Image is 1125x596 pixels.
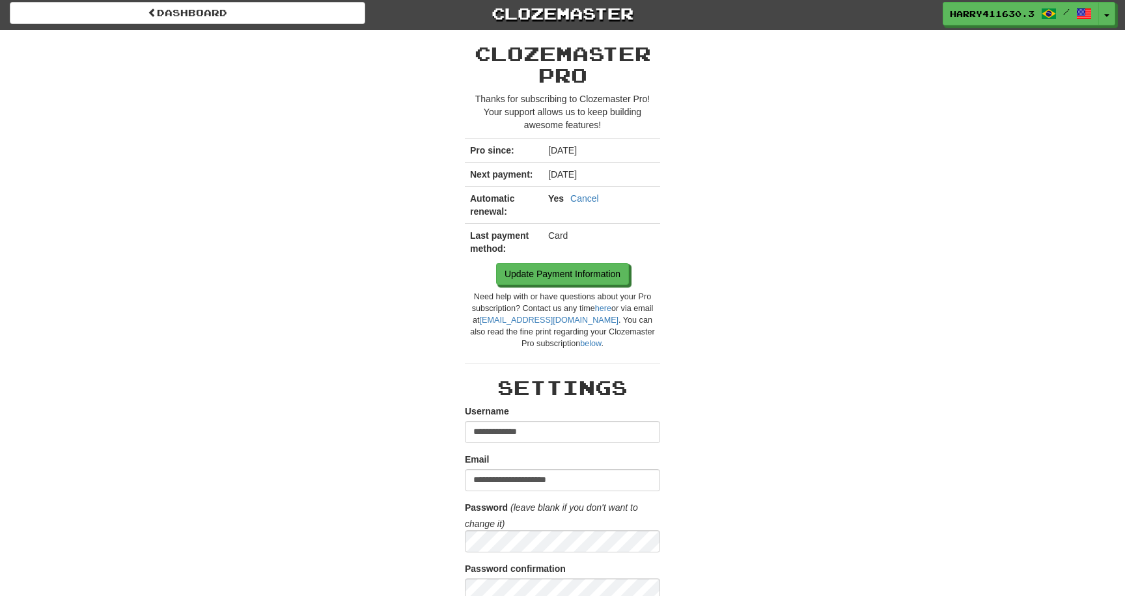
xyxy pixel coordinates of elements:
a: Update Payment Information [496,263,629,285]
td: [DATE] [543,163,660,187]
a: Clozemaster [385,2,740,25]
a: Dashboard [10,2,365,24]
strong: Yes [548,193,564,204]
strong: Last payment method: [470,230,529,254]
a: here [595,304,611,313]
a: Harry411630.3 / [943,2,1099,25]
div: Need help with or have questions about your Pro subscription? Contact us any time or via email at... [465,291,660,350]
td: [DATE] [543,139,660,163]
label: Email [465,453,489,466]
p: Thanks for subscribing to Clozemaster Pro! Your support allows us to keep building awesome features! [465,92,660,131]
span: / [1063,7,1070,16]
label: Username [465,405,509,418]
label: Password confirmation [465,562,566,575]
label: Password [465,501,508,514]
strong: Pro since: [470,145,514,156]
i: (leave blank if you don't want to change it) [465,502,638,529]
strong: Next payment: [470,169,533,180]
strong: Automatic renewal: [470,193,514,217]
a: below [580,339,601,348]
span: Harry411630.3 [950,8,1035,20]
h2: Settings [465,377,660,398]
td: Card [543,224,660,261]
a: Cancel [570,192,599,205]
h2: Clozemaster Pro [465,43,660,86]
a: [EMAIL_ADDRESS][DOMAIN_NAME] [480,316,618,325]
